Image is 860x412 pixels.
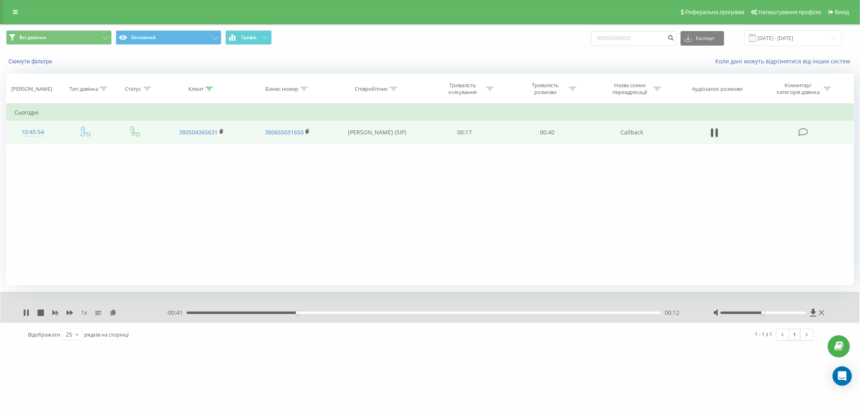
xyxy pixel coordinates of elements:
div: Тип дзвінка [69,86,98,92]
button: Скинути фільтри [6,58,56,65]
div: 1 - 1 з 1 [755,330,773,338]
div: Тривалість розмови [524,82,567,96]
div: Accessibility label [762,311,765,314]
button: Графік [225,30,272,45]
div: Назва схеми переадресації [608,82,652,96]
button: Основний [116,30,221,45]
a: Коли дані можуть відрізнятися вiд інших систем [715,57,854,65]
input: Пошук за номером [591,31,677,46]
div: Співробітник [355,86,388,92]
button: Експорт [681,31,724,46]
div: Клієнт [188,86,204,92]
div: Open Intercom Messenger [833,366,852,386]
div: 25 [66,330,72,339]
div: [PERSON_NAME] [11,86,52,92]
div: Тривалість очікування [441,82,484,96]
span: Налаштування профілю [758,9,821,15]
span: Всі дзвінки [19,34,46,41]
td: [PERSON_NAME] (SIP) [331,121,423,144]
span: 00:12 [665,309,679,317]
td: 00:17 [423,121,506,144]
td: Сьогодні [6,105,854,121]
div: Accessibility label [296,311,299,314]
td: 00:40 [506,121,589,144]
div: Аудіозапис розмови [692,86,743,92]
div: Статус [125,86,142,92]
span: Графік [241,35,257,40]
span: рядків на сторінці [84,331,129,338]
div: Коментар/категорія дзвінка [775,82,822,96]
span: Реферальна програма [685,9,745,15]
span: - 00:41 [166,309,187,317]
div: 10:45:54 [15,124,51,140]
span: Відображати [28,331,60,338]
a: 380665031650 [265,128,304,136]
span: 1 x [81,309,87,317]
a: 1 [789,329,801,340]
td: Callback [589,121,675,144]
button: Всі дзвінки [6,30,112,45]
a: 380504365631 [179,128,218,136]
span: Вихід [835,9,849,15]
div: Бізнес номер [265,86,298,92]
